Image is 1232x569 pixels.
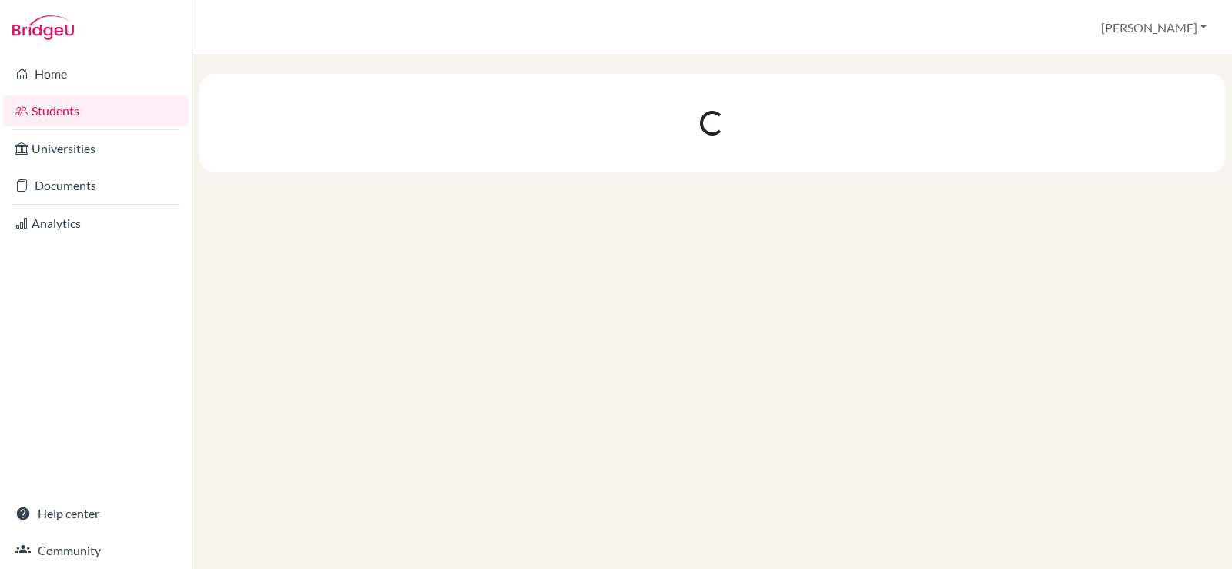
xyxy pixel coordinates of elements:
[12,15,74,40] img: Bridge-U
[3,535,189,566] a: Community
[3,208,189,239] a: Analytics
[3,498,189,529] a: Help center
[3,170,189,201] a: Documents
[3,133,189,164] a: Universities
[3,95,189,126] a: Students
[1094,13,1214,42] button: [PERSON_NAME]
[3,59,189,89] a: Home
